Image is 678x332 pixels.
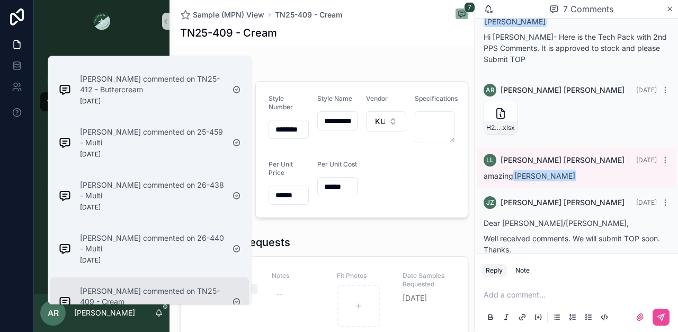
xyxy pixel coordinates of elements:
p: Well received comments. We will submit TOP soon. Thanks. [484,233,670,255]
span: [DATE] [636,156,657,164]
a: Style View [40,50,163,69]
div: Note [515,266,530,275]
span: Style Name [317,94,352,102]
span: [DATE] [636,198,657,206]
span: AR [48,307,59,319]
a: Sample (MPN) View [40,92,163,111]
p: [DATE] [80,203,101,212]
p: [PERSON_NAME] commented on 26-438 - Multi [80,180,224,201]
p: [DATE] [80,150,101,159]
button: Reply [481,264,507,277]
span: Specifications [415,94,458,102]
p: [PERSON_NAME] commented on TN25-412 - Buttercream [80,74,224,95]
span: amazing [484,171,577,180]
img: Notification icon [59,189,72,202]
span: Sample (MPN) View [193,10,264,20]
span: [DATE] [403,293,456,303]
a: Style View - Vendor Specific [40,71,163,90]
span: 7 [464,2,475,13]
p: [PERSON_NAME] commented on TN25-409 - Cream [80,286,224,307]
span: .xlsx [501,124,515,132]
span: Per Unit Price [269,160,293,177]
img: Notification icon [59,295,72,308]
span: [DATE] [636,86,657,94]
a: Sample (MPN) View [180,10,264,20]
span: Notes [272,272,325,280]
span: Per Unit Cost [317,160,357,168]
button: 7 [456,8,468,21]
span: 7 Comments [563,3,613,15]
p: [DATE] [80,97,101,106]
span: Date Samples Requested [403,272,456,289]
span: [PERSON_NAME] [PERSON_NAME] [501,85,625,95]
span: H25-409_RIB-MOCK-NECK_KOUDIAN_2ndPPS_[DATE] [486,124,501,132]
span: Vendor [366,94,388,102]
span: [PERSON_NAME] [484,16,547,27]
a: Sample (MPN) Attribute View [40,198,163,217]
span: [PERSON_NAME] [513,170,576,181]
img: Notification icon [59,83,72,96]
h1: TN25-409 - Cream [180,25,277,40]
p: [PERSON_NAME] [74,308,135,318]
div: -- [276,289,282,299]
span: KUODIAN [375,116,385,127]
img: Notification icon [59,242,72,255]
span: [PERSON_NAME] [PERSON_NAME] [501,197,625,208]
button: Select Button [366,111,406,132]
p: [PERSON_NAME] commented on 26-440 - Multi [80,233,224,254]
span: [PERSON_NAME] [PERSON_NAME] [501,155,625,165]
p: Hi [PERSON_NAME]- Here is the Tech Pack with 2nd PPS Comments. It is approved to stock and please... [484,31,670,65]
a: On Order Total Co [40,156,163,175]
span: AR [486,86,495,94]
button: Note [511,264,534,277]
span: Style Number [269,94,293,111]
span: LL [486,156,494,164]
div: scrollable content [34,42,169,231]
p: Dear [PERSON_NAME]/[PERSON_NAME], [484,217,670,229]
img: Notification icon [59,136,72,149]
a: Fit View [40,113,163,133]
a: Sample Tracking - Internal [40,177,163,196]
img: App logo [93,13,110,30]
span: JZ [486,198,494,207]
span: Fit Photos [337,272,390,280]
p: [PERSON_NAME] commented on 25-459 - Multi [80,127,224,148]
a: TD WIP [40,135,163,154]
p: [DATE] [80,256,101,265]
a: TN25-409 - Cream [275,10,342,20]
